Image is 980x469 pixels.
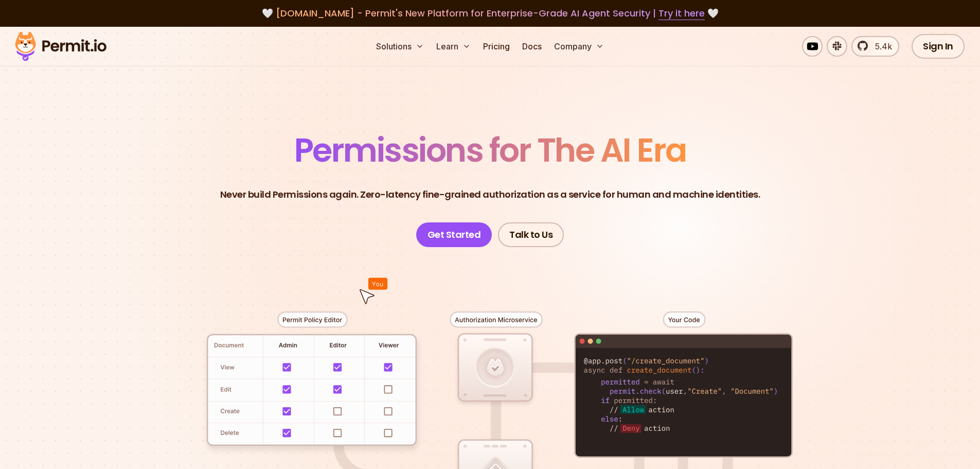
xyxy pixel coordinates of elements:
a: Pricing [479,36,514,57]
span: 5.4k [869,40,892,53]
a: Sign In [912,34,965,59]
a: Talk to Us [498,222,564,247]
a: Try it here [658,7,705,20]
a: Get Started [416,222,492,247]
button: Company [550,36,608,57]
button: Learn [432,36,475,57]
button: Solutions [372,36,428,57]
img: Permit logo [10,29,111,64]
span: Permissions for The AI Era [294,127,686,173]
p: Never build Permissions again. Zero-latency fine-grained authorization as a service for human and... [220,187,760,202]
a: 5.4k [851,36,899,57]
span: [DOMAIN_NAME] - Permit's New Platform for Enterprise-Grade AI Agent Security | [276,7,705,20]
div: 🤍 🤍 [25,6,955,21]
a: Docs [518,36,546,57]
